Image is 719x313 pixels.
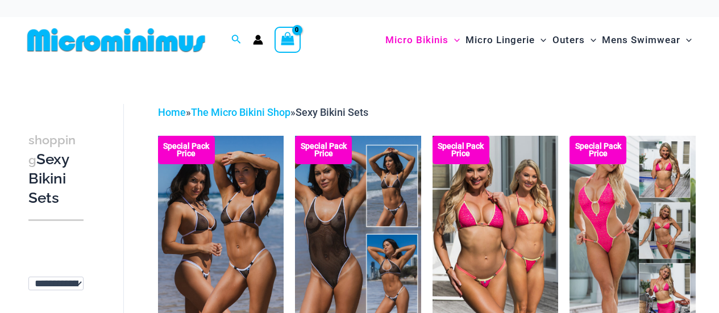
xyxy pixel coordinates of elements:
span: Micro Bikinis [385,26,448,55]
b: Special Pack Price [158,143,215,157]
span: » » [158,106,368,118]
span: Micro Lingerie [466,26,535,55]
span: Menu Toggle [448,26,460,55]
a: OutersMenu ToggleMenu Toggle [550,23,599,57]
img: MM SHOP LOGO FLAT [23,27,210,53]
span: Mens Swimwear [602,26,680,55]
a: Home [158,106,186,118]
a: Search icon link [231,33,242,47]
span: Menu Toggle [585,26,596,55]
a: Micro LingerieMenu ToggleMenu Toggle [463,23,549,57]
span: shopping [28,133,76,167]
span: Sexy Bikini Sets [296,106,368,118]
select: wpc-taxonomy-pa_fabric-type-746009 [28,277,84,290]
b: Special Pack Price [295,143,352,157]
b: Special Pack Price [433,143,489,157]
a: Micro BikinisMenu ToggleMenu Toggle [383,23,463,57]
nav: Site Navigation [381,21,696,59]
h3: Sexy Bikini Sets [28,130,84,208]
a: Mens SwimwearMenu ToggleMenu Toggle [599,23,695,57]
span: Menu Toggle [680,26,692,55]
span: Menu Toggle [535,26,546,55]
a: Account icon link [253,35,263,45]
span: Outers [552,26,585,55]
a: The Micro Bikini Shop [191,106,290,118]
b: Special Pack Price [570,143,626,157]
a: View Shopping Cart, empty [275,27,301,53]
